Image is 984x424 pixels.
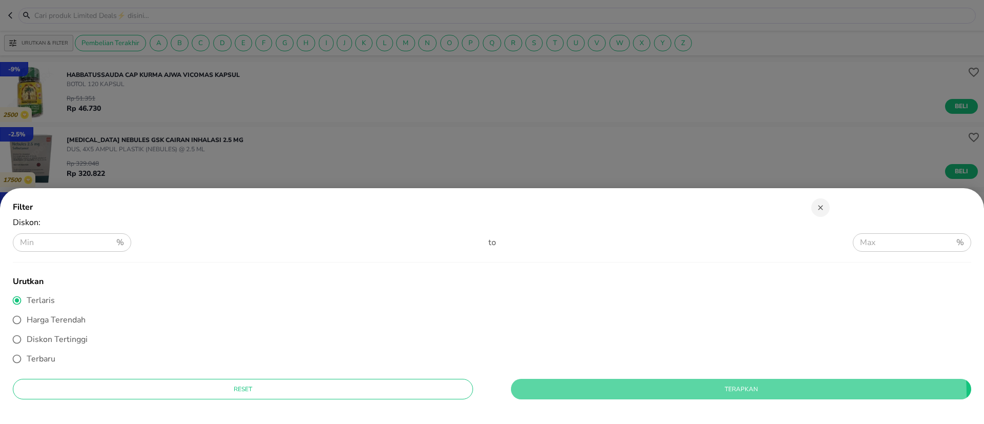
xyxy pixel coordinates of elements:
[13,217,971,233] div: Diskon :
[21,384,465,395] span: Reset
[488,237,496,248] span: to
[853,228,952,257] input: Max
[519,384,963,395] span: Terapkan
[13,198,786,216] h6: Filter
[956,236,964,249] p: %
[13,273,946,291] h6: Urutkan
[13,379,473,399] button: Reset
[27,295,55,306] span: Terlaris
[27,334,88,345] span: Diskon Tertinggi
[13,228,112,257] input: Min
[116,236,124,249] p: %
[27,353,55,365] span: Terbaru
[27,314,86,326] span: Harga Terendah
[511,379,971,399] button: Terapkan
